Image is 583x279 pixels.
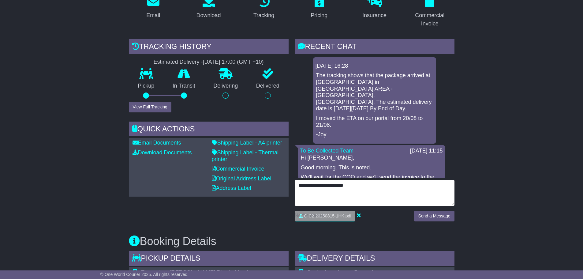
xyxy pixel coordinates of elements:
[253,11,274,20] div: Tracking
[316,63,434,70] div: [DATE] 16:28
[129,59,289,66] div: Estimated Delivery -
[295,251,454,267] div: Delivery Details
[100,272,189,277] span: © One World Courier 2025. All rights reserved.
[163,83,204,89] p: In Transit
[204,83,247,89] p: Delivering
[212,149,279,162] a: Shipping Label - Thermal printer
[311,11,327,20] div: Pricing
[146,11,160,20] div: Email
[409,11,450,28] div: Commercial Invoice
[129,83,164,89] p: Pickup
[196,11,221,20] div: Download
[129,251,289,267] div: Pickup Details
[133,149,192,156] a: Download Documents
[212,140,282,146] a: Shipping Label - A4 printer
[362,11,387,20] div: Insurance
[295,39,454,56] div: RECENT CHAT
[300,148,354,154] a: To Be Collected Team
[212,166,264,172] a: Commercial Invoice
[203,59,264,66] div: [DATE] 17:00 (GMT +10)
[316,72,433,112] p: The tracking shows that the package arrived at [GEOGRAPHIC_DATA] in [GEOGRAPHIC_DATA] AREA - [GEO...
[129,39,289,56] div: Tracking history
[212,175,271,182] a: Original Address Label
[247,83,289,89] p: Delivered
[307,269,379,275] span: Cashs Awards and Promotion
[301,164,442,171] p: Good morning. This is noted.
[133,140,181,146] a: Email Documents
[129,235,454,247] h3: Booking Details
[212,185,251,191] a: Address Label
[316,115,433,128] p: I moved the ETA on our portal from 20/08 to 21/08.
[316,131,433,138] p: -Joy
[301,155,442,161] p: Hi [PERSON_NAME],
[410,148,443,154] div: [DATE] 11:15
[129,122,289,138] div: Quick Actions
[414,211,454,221] button: Send a Message
[301,174,442,187] p: We'll wait for the COO and we'll send the invoice to the courier once shipment is in-transit.
[129,102,171,112] button: View Full Tracking
[141,269,248,275] span: Zhongshan [PERSON_NAME] Plastic Metal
